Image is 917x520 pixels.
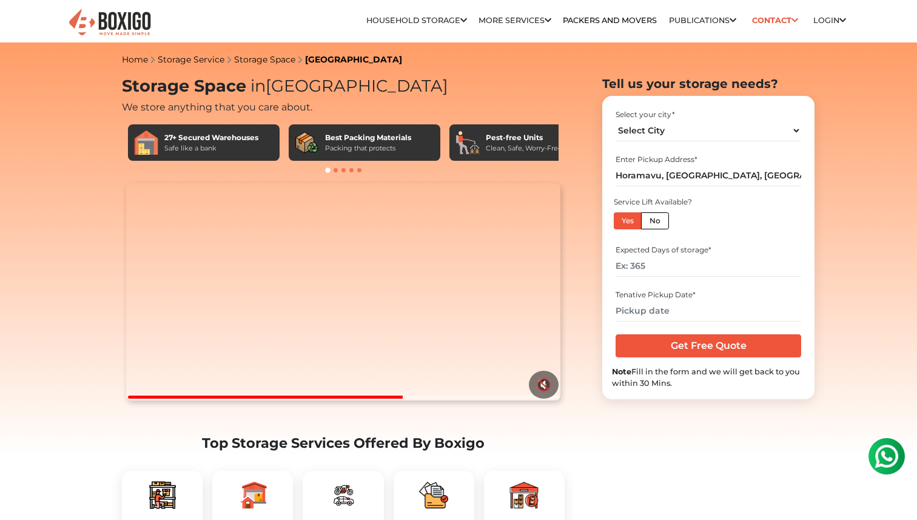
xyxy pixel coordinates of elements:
div: Packing that protects [325,143,411,154]
img: 27+ Secured Warehouses [134,130,158,155]
img: Best Packing Materials [295,130,319,155]
a: Household Storage [366,16,467,25]
div: Tenative Pickup Date [616,289,801,300]
div: Clean, Safe, Worry-Free [486,143,562,154]
input: Pickup date [616,300,801,322]
div: Pest-free Units [486,132,562,143]
a: Packers and Movers [563,16,657,25]
h1: Storage Space [122,76,565,96]
a: Login [813,16,846,25]
input: Ex: 365 [616,255,801,277]
span: [GEOGRAPHIC_DATA] [246,76,448,96]
a: Home [122,54,148,65]
label: No [641,212,669,229]
img: boxigo_packers_and_movers_plan [238,481,267,510]
a: Storage Service [158,54,224,65]
img: boxigo_packers_and_movers_plan [148,481,177,510]
button: 🔇 [529,371,559,399]
a: Storage Space [234,54,295,65]
h2: Top Storage Services Offered By Boxigo [122,435,565,451]
img: Boxigo [67,8,152,38]
img: boxigo_packers_and_movers_plan [509,481,539,510]
div: 27+ Secured Warehouses [164,132,258,143]
img: boxigo_packers_and_movers_plan [329,481,358,510]
span: We store anything that you care about. [122,101,312,113]
input: Get Free Quote [616,334,801,357]
div: Best Packing Materials [325,132,411,143]
div: Expected Days of storage [616,245,801,255]
div: Service Lift Available? [614,197,697,208]
div: Select your city [616,109,801,120]
video: Your browser does not support the video tag. [126,183,560,400]
label: Yes [614,212,642,229]
a: [GEOGRAPHIC_DATA] [305,54,402,65]
b: Note [612,367,631,376]
span: in [250,76,266,96]
a: More services [479,16,551,25]
img: Pest-free Units [455,130,480,155]
input: Select Building or Nearest Landmark [616,165,801,186]
img: boxigo_packers_and_movers_plan [419,481,448,510]
a: Publications [669,16,736,25]
img: whatsapp-icon.svg [12,12,36,36]
div: Fill in the form and we will get back to you within 30 Mins. [612,366,805,389]
h2: Tell us your storage needs? [602,76,815,91]
a: Contact [748,11,802,30]
div: Safe like a bank [164,143,258,154]
div: Enter Pickup Address [616,154,801,165]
